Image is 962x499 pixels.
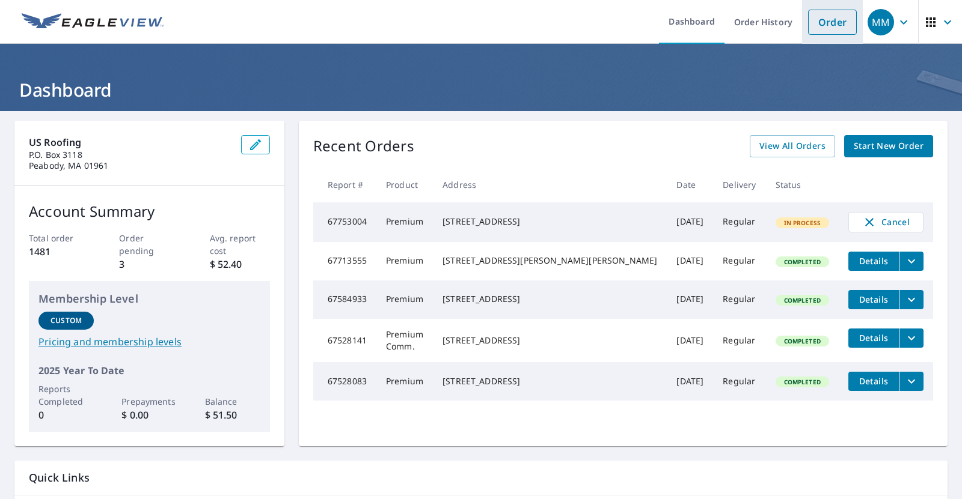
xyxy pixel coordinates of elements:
[848,372,899,391] button: detailsBtn-67528083
[433,167,667,202] th: Address
[51,315,82,326] p: Custom
[856,294,892,305] span: Details
[313,202,376,242] td: 67753004
[899,252,924,271] button: filesDropdownBtn-67713555
[376,362,433,401] td: Premium
[899,290,924,309] button: filesDropdownBtn-67584933
[713,202,765,242] td: Regular
[713,362,765,401] td: Regular
[210,257,270,271] p: $ 52.40
[121,395,177,408] p: Prepayments
[205,395,260,408] p: Balance
[376,280,433,319] td: Premium
[443,334,657,346] div: [STREET_ADDRESS]
[376,242,433,280] td: Premium
[313,135,414,157] p: Recent Orders
[29,150,231,160] p: P.O. Box 3118
[899,372,924,391] button: filesDropdownBtn-67528083
[899,328,924,348] button: filesDropdownBtn-67528141
[777,378,828,386] span: Completed
[713,280,765,319] td: Regular
[29,160,231,171] p: Peabody, MA 01961
[844,135,933,157] a: Start New Order
[856,255,892,267] span: Details
[313,167,376,202] th: Report #
[119,232,179,257] p: Order pending
[777,219,829,227] span: In Process
[210,232,270,257] p: Avg. report cost
[443,293,657,305] div: [STREET_ADDRESS]
[443,375,657,387] div: [STREET_ADDRESS]
[22,13,164,31] img: EV Logo
[713,242,765,280] td: Regular
[121,408,177,422] p: $ 0.00
[376,319,433,362] td: Premium Comm.
[313,280,376,319] td: 67584933
[759,139,826,154] span: View All Orders
[667,362,713,401] td: [DATE]
[29,470,933,485] p: Quick Links
[667,167,713,202] th: Date
[119,257,179,271] p: 3
[29,135,231,150] p: US Roofing
[848,290,899,309] button: detailsBtn-67584933
[848,212,924,232] button: Cancel
[29,232,89,244] p: Total order
[38,363,260,378] p: 2025 Year To Date
[777,296,828,304] span: Completed
[667,280,713,319] td: [DATE]
[443,255,657,267] div: [STREET_ADDRESS][PERSON_NAME][PERSON_NAME]
[861,215,911,229] span: Cancel
[667,202,713,242] td: [DATE]
[848,328,899,348] button: detailsBtn-67528141
[856,332,892,343] span: Details
[29,201,270,222] p: Account Summary
[868,9,894,35] div: MM
[205,408,260,422] p: $ 51.50
[38,291,260,307] p: Membership Level
[313,319,376,362] td: 67528141
[713,167,765,202] th: Delivery
[443,216,657,228] div: [STREET_ADDRESS]
[313,362,376,401] td: 67528083
[38,334,260,349] a: Pricing and membership levels
[777,258,828,266] span: Completed
[750,135,835,157] a: View All Orders
[766,167,839,202] th: Status
[667,319,713,362] td: [DATE]
[376,202,433,242] td: Premium
[713,319,765,362] td: Regular
[808,10,857,35] a: Order
[856,375,892,387] span: Details
[14,77,948,102] h1: Dashboard
[38,383,94,408] p: Reports Completed
[376,167,433,202] th: Product
[777,337,828,345] span: Completed
[848,252,899,271] button: detailsBtn-67713555
[313,242,376,280] td: 67713555
[667,242,713,280] td: [DATE]
[29,244,89,259] p: 1481
[854,139,924,154] span: Start New Order
[38,408,94,422] p: 0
